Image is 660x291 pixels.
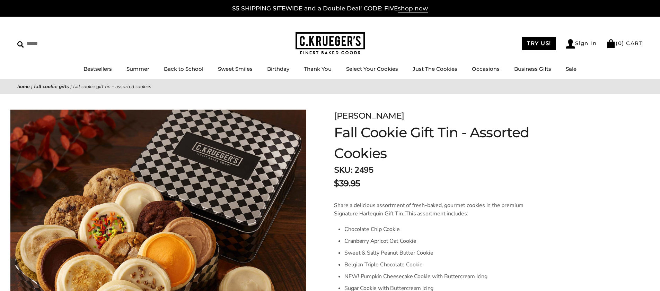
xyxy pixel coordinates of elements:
span: $39.95 [334,177,360,190]
a: Select Your Cookies [346,66,398,72]
a: Sale [566,66,577,72]
a: Home [17,83,30,90]
a: $5 SHIPPING SITEWIDE and a Double Deal! CODE: FIVEshop now [232,5,428,12]
a: Birthday [267,66,289,72]
h1: Fall Cookie Gift Tin - Assorted Cookies [334,122,555,164]
a: Summer [126,66,149,72]
li: Chocolate Chip Cookie [344,223,523,235]
p: Share a delicious assortment of fresh-baked, gourmet cookies in the premium Signature Harlequin G... [334,201,523,218]
span: 2495 [354,164,373,176]
li: NEW! Pumpkin Cheesecake Cookie with Buttercream Icing [344,271,523,282]
a: Occasions [472,66,500,72]
a: (0) CART [606,40,643,46]
a: Thank You [304,66,332,72]
li: Sweet & Salty Peanut Butter Cookie [344,247,523,259]
a: Business Gifts [514,66,551,72]
span: Fall Cookie Gift Tin - Assorted Cookies [73,83,151,90]
div: [PERSON_NAME] [334,110,555,122]
span: | [31,83,33,90]
a: Fall Cookie Gifts [34,83,69,90]
img: Bag [606,39,616,48]
span: 0 [618,40,622,46]
span: shop now [398,5,428,12]
a: Just The Cookies [413,66,457,72]
img: C.KRUEGER'S [296,32,365,55]
img: Search [17,41,24,48]
a: Sign In [566,39,597,49]
a: TRY US! [522,37,556,50]
input: Search [17,38,100,49]
strong: SKU: [334,164,352,176]
img: Account [566,39,575,49]
span: | [70,83,72,90]
nav: breadcrumbs [17,83,643,91]
li: Cranberry Apricot Oat Cookie [344,235,523,247]
a: Back to School [164,66,203,72]
a: Bestsellers [83,66,112,72]
li: Belgian Triple Chocolate Cookie [344,259,523,271]
a: Sweet Smiles [218,66,253,72]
